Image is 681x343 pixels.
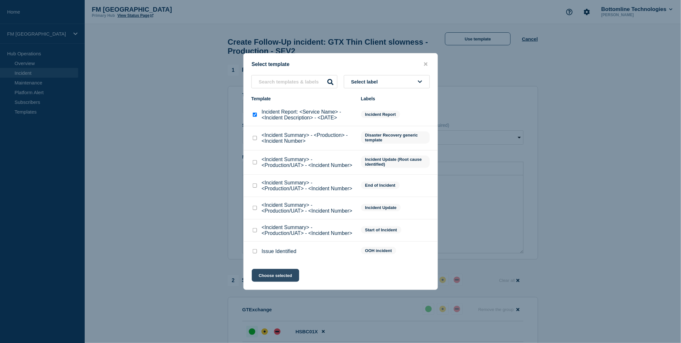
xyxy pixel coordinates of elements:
[361,182,400,189] span: End of Incident
[253,136,257,140] input: <Incident Summary> - <Production> - <Incident Number> checkbox
[252,269,299,282] button: Choose selected
[251,96,355,101] div: Template
[361,226,401,234] span: Start of Incident
[262,249,297,254] p: Issue Identified
[253,160,257,164] input: <Incident Summary> - <Production/UAT> - <Incident Number> checkbox
[253,249,257,253] input: Issue Identified checkbox
[361,247,396,254] span: OOH incident
[253,183,257,188] input: <Incident Summary> - <Production/UAT> - <Incident Number> checkbox
[244,61,438,67] div: Select template
[262,132,355,144] p: <Incident Summary> - <Production> - <Incident Number>
[251,75,337,88] input: Search templates & labels
[262,157,355,168] p: <Incident Summary> - <Production/UAT> - <Incident Number>
[361,96,430,101] div: Labels
[361,131,430,144] span: Disaster Recovery generic template
[262,225,355,236] p: <Incident Summary> - <Production/UAT> - <Incident Number>
[253,228,257,232] input: <Incident Summary> - <Production/UAT> - <Incident Number> checkbox
[253,113,257,117] input: Incident Report: <Service Name> - <Incident Description> - <DATE> checkbox
[361,156,430,168] span: Incident Update (Root cause identified)
[262,109,355,121] p: Incident Report: <Service Name> - <Incident Description> - <DATE>
[262,202,355,214] p: <Incident Summary> - <Production/UAT> - <Incident Number>
[253,206,257,210] input: <Incident Summary> - <Production/UAT> - <Incident Number> checkbox
[361,111,400,118] span: Incident Report
[422,61,430,67] button: close button
[361,204,401,211] span: Incident Update
[344,75,430,88] button: Select label
[262,180,355,192] p: <Incident Summary> - <Production/UAT> - <Incident Number>
[351,79,381,84] span: Select label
